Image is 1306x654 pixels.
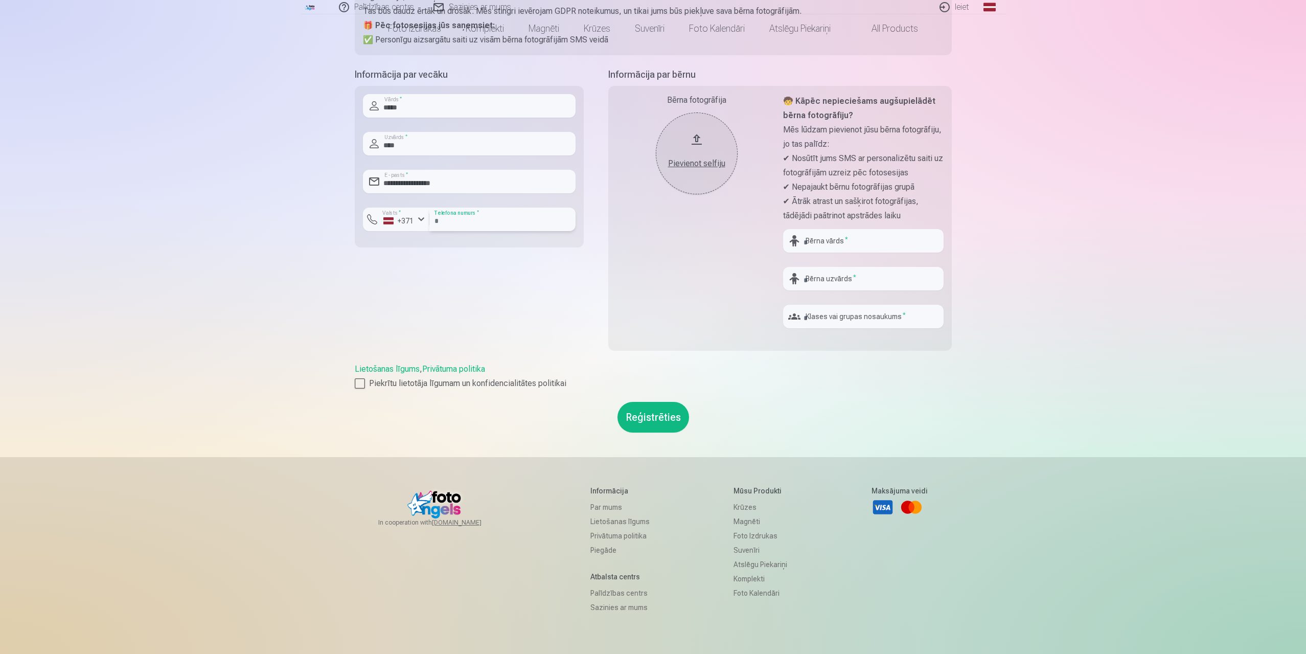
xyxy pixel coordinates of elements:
[783,151,944,180] p: ✔ Nosūtīt jums SMS ar personalizētu saiti uz fotogrāfijām uzreiz pēc fotosesijas
[783,123,944,151] p: Mēs lūdzam pievienot jūsu bērna fotogrāfiju, jo tas palīdz:
[453,14,516,43] a: Komplekti
[872,486,928,496] h5: Maksājuma veidi
[783,96,935,120] strong: 🧒 Kāpēc nepieciešams augšupielādēt bērna fotogrāfiju?
[872,496,894,518] a: Visa
[590,600,650,615] a: Sazinies ar mums
[608,67,952,82] h5: Informācija par bērnu
[843,14,930,43] a: All products
[734,514,787,529] a: Magnēti
[355,364,420,374] a: Lietošanas līgums
[378,518,506,527] span: In cooperation with
[734,572,787,586] a: Komplekti
[590,514,650,529] a: Lietošanas līgums
[783,180,944,194] p: ✔ Nepajaukt bērnu fotogrāfijas grupā
[734,586,787,600] a: Foto kalendāri
[783,194,944,223] p: ✔ Ātrāk atrast un sašķirot fotogrāfijas, tādējādi paātrinot apstrādes laiku
[617,402,689,433] button: Reģistrēties
[590,500,650,514] a: Par mums
[734,543,787,557] a: Suvenīri
[677,14,757,43] a: Foto kalendāri
[734,486,787,496] h5: Mūsu produkti
[355,363,952,390] div: ,
[590,529,650,543] a: Privātuma politika
[383,216,414,226] div: +371
[590,543,650,557] a: Piegāde
[900,496,923,518] a: Mastercard
[376,14,453,43] a: Foto izdrukas
[590,572,650,582] h5: Atbalsta centrs
[432,518,506,527] a: [DOMAIN_NAME]
[734,500,787,514] a: Krūzes
[516,14,571,43] a: Magnēti
[379,209,404,217] label: Valsts
[571,14,623,43] a: Krūzes
[757,14,843,43] a: Atslēgu piekariņi
[666,157,727,170] div: Pievienot selfiju
[623,14,677,43] a: Suvenīri
[734,529,787,543] a: Foto izdrukas
[355,377,952,390] label: Piekrītu lietotāja līgumam un konfidencialitātes politikai
[656,112,738,194] button: Pievienot selfiju
[355,67,584,82] h5: Informācija par vecāku
[305,4,316,10] img: /fa1
[590,586,650,600] a: Palīdzības centrs
[590,486,650,496] h5: Informācija
[616,94,777,106] div: Bērna fotogrāfija
[363,208,429,231] button: Valsts*+371
[422,364,485,374] a: Privātuma politika
[734,557,787,572] a: Atslēgu piekariņi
